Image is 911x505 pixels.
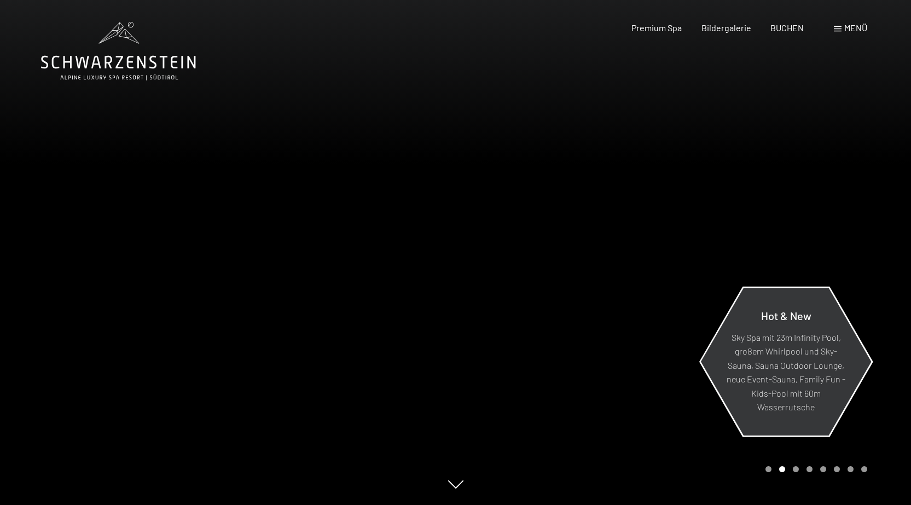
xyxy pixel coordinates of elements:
[701,22,751,33] a: Bildergalerie
[762,466,867,472] div: Carousel Pagination
[761,309,811,322] span: Hot & New
[770,22,804,33] a: BUCHEN
[779,466,785,472] div: Carousel Page 2 (Current Slide)
[765,466,771,472] div: Carousel Page 1
[820,466,826,472] div: Carousel Page 5
[834,466,840,472] div: Carousel Page 6
[844,22,867,33] span: Menü
[861,466,867,472] div: Carousel Page 8
[699,286,873,437] a: Hot & New Sky Spa mit 23m Infinity Pool, großem Whirlpool und Sky-Sauna, Sauna Outdoor Lounge, ne...
[793,466,799,472] div: Carousel Page 3
[806,466,813,472] div: Carousel Page 4
[631,22,682,33] a: Premium Spa
[727,330,845,414] p: Sky Spa mit 23m Infinity Pool, großem Whirlpool und Sky-Sauna, Sauna Outdoor Lounge, neue Event-S...
[848,466,854,472] div: Carousel Page 7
